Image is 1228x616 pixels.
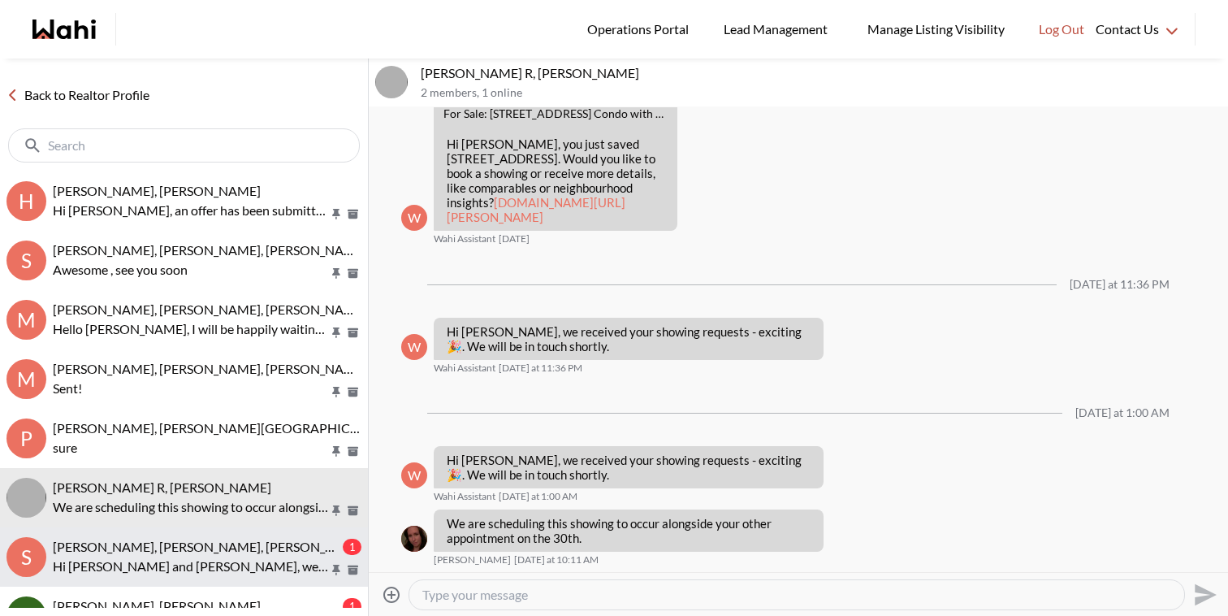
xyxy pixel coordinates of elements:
[6,419,46,458] div: P
[434,490,495,503] span: Wahi Assistant
[401,462,427,488] div: W
[447,324,811,354] p: Hi [PERSON_NAME], we received your showing requests - exciting . We will be in touch shortly.
[344,445,361,458] button: Archive
[499,232,530,245] time: 2025-08-17T16:35:23.437Z
[329,504,344,518] button: Pin
[6,241,46,280] div: S
[401,334,427,360] div: W
[447,339,462,354] span: 🎉
[53,201,329,220] p: Hi [PERSON_NAME], an offer has been submitted for [STREET_ADDRESS][PERSON_NAME]. If you’re still ...
[53,497,329,517] p: We are scheduling this showing to occur alongside your other appointment on the 30th.
[447,137,664,224] p: Hi [PERSON_NAME], you just saved [STREET_ADDRESS]. Would you like to book a showing or receive mo...
[375,66,408,98] img: c
[6,359,46,399] div: M
[6,181,46,221] div: H
[53,183,261,198] span: [PERSON_NAME], [PERSON_NAME]
[401,205,427,231] div: W
[587,19,694,40] span: Operations Portal
[434,553,511,566] span: [PERSON_NAME]
[514,553,599,566] time: 2025-08-27T14:11:49.227Z
[53,420,392,436] span: [PERSON_NAME], [PERSON_NAME][GEOGRAPHIC_DATA]
[53,479,271,495] span: [PERSON_NAME] R, [PERSON_NAME]
[343,598,361,614] div: 1
[724,19,833,40] span: Lead Management
[53,539,367,554] span: [PERSON_NAME], [PERSON_NAME], [PERSON_NAME]
[499,490,577,503] time: 2025-08-27T05:00:03.730Z
[53,319,329,339] p: Hello [PERSON_NAME], I will be happily waiting for you sir sure 😀 Thanks
[329,445,344,458] button: Pin
[447,195,625,224] a: [DOMAIN_NAME][URL][PERSON_NAME]
[344,563,361,577] button: Archive
[344,267,361,280] button: Archive
[329,563,344,577] button: Pin
[6,300,46,340] div: M
[421,65,1222,81] p: [PERSON_NAME] R, [PERSON_NAME]
[329,267,344,280] button: Pin
[401,526,427,552] div: Alicia Malette
[434,362,495,375] span: Wahi Assistant
[447,516,811,545] p: We are scheduling this showing to occur alongside your other appointment on the 30th.
[344,504,361,518] button: Archive
[1075,406,1170,420] div: [DATE] at 1:00 AM
[6,478,46,518] div: cris R, Faraz
[53,557,329,576] p: Hi [PERSON_NAME] and [PERSON_NAME], we hope you enjoyed your showings! Did the properties meet yo...
[6,537,46,577] div: S
[53,242,580,258] span: [PERSON_NAME], [PERSON_NAME], [PERSON_NAME], [PERSON_NAME], [PERSON_NAME]
[375,66,408,98] div: cris R, Faraz
[1185,576,1222,613] button: Send
[344,385,361,399] button: Archive
[421,86,1222,100] p: 2 members , 1 online
[53,438,329,458] p: sure
[434,232,495,245] span: Wahi Assistant
[53,301,367,317] span: [PERSON_NAME], [PERSON_NAME], [PERSON_NAME]
[401,526,427,552] img: A
[863,19,1010,40] span: Manage Listing Visibility
[499,362,582,375] time: 2025-08-25T03:36:03.674Z
[53,260,329,280] p: Awesome , see you soon
[344,207,361,221] button: Archive
[53,379,329,398] p: Sent!
[443,107,668,121] div: For Sale: [STREET_ADDRESS] Condo with $3.4K Cashback through Wahi Cashback. View 27 photos, locat...
[422,587,1171,603] textarea: Type your message
[6,478,46,518] img: c
[343,539,361,555] div: 1
[32,20,96,39] a: Wahi homepage
[329,207,344,221] button: Pin
[344,326,361,340] button: Archive
[447,453,811,482] p: Hi [PERSON_NAME], we received your showing requests - exciting . We will be in touch shortly.
[329,326,344,340] button: Pin
[447,467,462,482] span: 🎉
[1039,19,1084,40] span: Log Out
[329,385,344,399] button: Pin
[48,137,323,154] input: Search
[53,598,261,614] span: [PERSON_NAME], [PERSON_NAME]
[1070,278,1170,292] div: [DATE] at 11:36 PM
[53,361,367,376] span: [PERSON_NAME], [PERSON_NAME], [PERSON_NAME]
